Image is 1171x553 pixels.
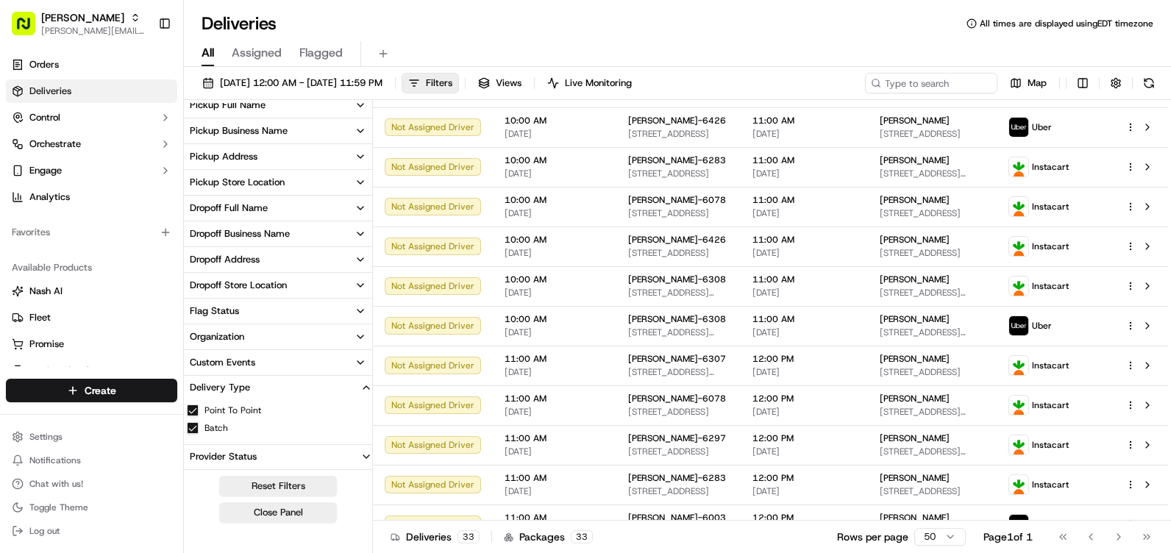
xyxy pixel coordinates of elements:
[1032,399,1069,411] span: Instacart
[880,393,950,404] span: [PERSON_NAME]
[6,379,177,402] button: Create
[880,194,950,206] span: [PERSON_NAME]
[184,170,372,195] button: Pickup Store Location
[1009,316,1028,335] img: profile_uber_ahold_partner.png
[505,485,605,497] span: [DATE]
[752,247,856,259] span: [DATE]
[571,530,593,543] div: 33
[12,338,171,351] a: Promise
[184,247,372,272] button: Dropoff Address
[880,472,950,484] span: [PERSON_NAME]
[29,525,60,537] span: Log out
[202,12,277,35] h1: Deliveries
[250,145,268,163] button: Start new chat
[29,502,88,513] span: Toggle Theme
[219,476,337,496] button: Reset Filters
[628,287,729,299] span: [STREET_ADDRESS][US_STATE]
[6,79,177,103] a: Deliveries
[228,188,268,206] button: See all
[628,406,729,418] span: [STREET_ADDRESS]
[190,279,287,292] div: Dropoff Store Location
[880,115,950,126] span: [PERSON_NAME]
[220,76,382,90] span: [DATE] 12:00 AM - [DATE] 11:59 PM
[505,247,605,259] span: [DATE]
[29,229,41,240] img: 1736555255976-a54dd68f-1ca7-489b-9aae-adbdc363a1c4
[184,118,372,143] button: Pickup Business Name
[628,115,726,126] span: [PERSON_NAME]-6426
[505,512,605,524] span: 11:00 AM
[628,366,729,378] span: [STREET_ADDRESS][PERSON_NAME]
[29,111,60,124] span: Control
[6,279,177,303] button: Nash AI
[628,512,726,524] span: [PERSON_NAME]-6003
[6,221,177,244] div: Favorites
[983,529,1033,544] div: Page 1 of 1
[880,485,985,497] span: [STREET_ADDRESS]
[1032,320,1052,332] span: Uber
[130,228,160,240] span: [DATE]
[29,478,83,490] span: Chat with us!
[565,76,632,90] span: Live Monitoring
[104,324,178,336] a: Powered byPylon
[752,446,856,457] span: [DATE]
[504,529,593,544] div: Packages
[752,154,856,166] span: 11:00 AM
[628,313,726,325] span: [PERSON_NAME]-6308
[124,290,136,302] div: 💻
[184,350,372,375] button: Custom Events
[190,356,255,369] div: Custom Events
[752,168,856,179] span: [DATE]
[6,521,177,541] button: Log out
[15,191,99,203] div: Past conversations
[505,446,605,457] span: [DATE]
[628,353,726,365] span: [PERSON_NAME]-6307
[190,201,268,215] div: Dropoff Full Name
[628,247,729,259] span: [STREET_ADDRESS]
[541,73,638,93] button: Live Monitoring
[1032,121,1052,133] span: Uber
[628,485,729,497] span: [STREET_ADDRESS]
[184,93,372,118] button: Pickup Full Name
[505,327,605,338] span: [DATE]
[190,124,288,138] div: Pickup Business Name
[29,338,64,351] span: Promise
[1032,479,1069,490] span: Instacart
[29,364,100,377] span: Product Catalog
[752,353,856,365] span: 12:00 PM
[865,73,997,93] input: Type to search
[139,289,236,304] span: API Documentation
[1009,118,1028,137] img: profile_uber_ahold_partner.png
[505,472,605,484] span: 11:00 AM
[1009,276,1028,296] img: profile_instacart_ahold_partner.png
[6,53,177,76] a: Orders
[38,95,265,110] input: Got a question? Start typing here...
[880,512,950,524] span: [PERSON_NAME]
[12,311,171,324] a: Fleet
[184,376,372,399] button: Delivery Type
[752,366,856,378] span: [DATE]
[66,140,241,155] div: Start new chat
[184,144,372,169] button: Pickup Address
[299,44,343,62] span: Flagged
[190,304,239,318] div: Flag Status
[505,115,605,126] span: 10:00 AM
[6,450,177,471] button: Notifications
[184,273,372,298] button: Dropoff Store Location
[505,154,605,166] span: 10:00 AM
[29,190,70,204] span: Analytics
[15,15,44,44] img: Nash
[880,154,950,166] span: [PERSON_NAME]
[9,283,118,310] a: 📗Knowledge Base
[426,76,452,90] span: Filters
[880,274,950,285] span: [PERSON_NAME]
[6,427,177,447] button: Settings
[196,73,389,93] button: [DATE] 12:00 AM - [DATE] 11:59 PM
[1009,197,1028,216] img: profile_instacart_ahold_partner.png
[6,306,177,329] button: Fleet
[184,324,372,349] button: Organization
[6,474,177,494] button: Chat with us!
[1139,73,1159,93] button: Refresh
[752,472,856,484] span: 12:00 PM
[458,530,480,543] div: 33
[628,194,726,206] span: [PERSON_NAME]-6078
